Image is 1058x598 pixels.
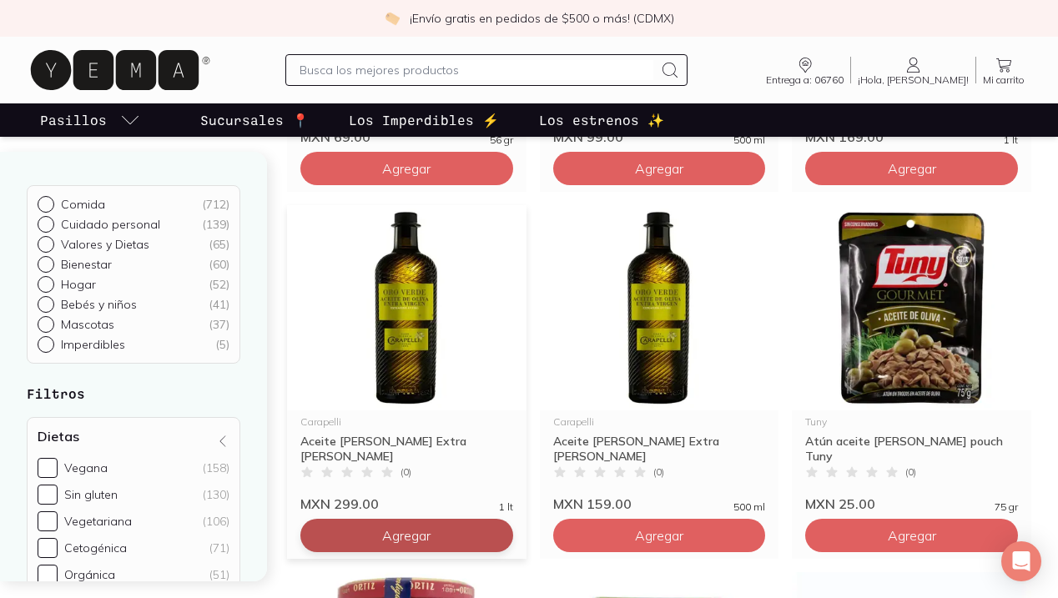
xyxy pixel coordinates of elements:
[983,75,1025,85] span: Mi carrito
[203,487,229,502] div: (130)
[38,458,58,478] input: Vegana(158)
[300,417,513,427] div: Carapelli
[38,511,58,531] input: Vegetariana(106)
[553,495,632,512] span: MXN 159.00
[553,519,766,552] button: Agregar
[215,337,229,352] div: ( 5 )
[858,75,969,85] span: ¡Hola, [PERSON_NAME]!
[209,277,229,292] div: ( 52 )
[203,460,229,475] div: (158)
[401,467,411,477] span: ( 0 )
[203,514,229,529] div: (106)
[345,103,502,137] a: Los Imperdibles ⚡️
[499,502,513,512] span: 1 lt
[382,527,431,544] span: Agregar
[995,502,1018,512] span: 75 gr
[209,257,229,272] div: ( 60 )
[61,237,149,252] p: Valores y Dietas
[61,197,105,212] p: Comida
[733,502,765,512] span: 500 ml
[805,128,884,145] span: MXN 169.00
[349,110,499,130] p: Los Imperdibles ⚡️
[635,527,683,544] span: Agregar
[209,567,229,582] div: (51)
[40,110,107,130] p: Pasillos
[792,205,1031,410] img: Atún aceite de oliva pouch Tuny
[64,460,108,475] div: Vegana
[805,152,1018,185] button: Agregar
[38,565,58,585] input: Orgánica(51)
[805,417,1018,427] div: Tuny
[759,55,850,85] a: Entrega a: 06760
[64,540,127,555] div: Cetogénica
[1004,135,1018,145] span: 1 lt
[300,152,513,185] button: Agregar
[37,103,144,137] a: pasillo-todos-link
[209,317,229,332] div: ( 37 )
[766,75,844,85] span: Entrega a: 06760
[733,135,765,145] span: 500 ml
[61,257,112,272] p: Bienestar
[490,135,513,145] span: 56 gr
[553,417,766,427] div: Carapelli
[61,217,160,232] p: Cuidado personal
[300,495,379,512] span: MXN 299.00
[202,197,229,212] div: ( 712 )
[792,205,1031,512] a: Atún aceite de oliva pouch TunyTunyAtún aceite [PERSON_NAME] pouch Tuny(0)MXN 25.0075 gr
[61,277,96,292] p: Hogar
[202,217,229,232] div: ( 139 )
[61,337,125,352] p: Imperdibles
[38,485,58,505] input: Sin gluten(130)
[805,434,1018,464] div: Atún aceite [PERSON_NAME] pouch Tuny
[209,297,229,312] div: ( 41 )
[635,160,683,177] span: Agregar
[38,538,58,558] input: Cetogénica(71)
[385,11,400,26] img: check
[27,385,85,401] strong: Filtros
[300,60,653,80] input: Busca los mejores productos
[64,514,132,529] div: Vegetariana
[410,10,674,27] p: ¡Envío gratis en pedidos de $500 o más! (CDMX)
[209,237,229,252] div: ( 65 )
[209,540,229,555] div: (71)
[64,487,118,502] div: Sin gluten
[553,434,766,464] div: Aceite [PERSON_NAME] Extra [PERSON_NAME]
[300,519,513,552] button: Agregar
[553,152,766,185] button: Agregar
[38,428,79,445] h4: Dietas
[653,467,664,477] span: ( 0 )
[539,110,664,130] p: Los estrenos ✨
[300,128,370,145] span: MXN 69.00
[287,205,526,410] img: Aceite-de-Oliva-Extra-Virgen-Carapelli
[61,317,114,332] p: Mascotas
[61,297,137,312] p: Bebés y niños
[553,128,623,145] span: MXN 99.00
[200,110,309,130] p: Sucursales 📍
[382,160,431,177] span: Agregar
[905,467,916,477] span: ( 0 )
[805,495,875,512] span: MXN 25.00
[888,160,936,177] span: Agregar
[976,55,1031,85] a: Mi carrito
[536,103,668,137] a: Los estrenos ✨
[287,205,526,512] a: Aceite-de-Oliva-Extra-Virgen-CarapelliCarapelliAceite [PERSON_NAME] Extra [PERSON_NAME](0)MXN 299...
[64,567,115,582] div: Orgánica
[300,434,513,464] div: Aceite [PERSON_NAME] Extra [PERSON_NAME]
[851,55,975,85] a: ¡Hola, [PERSON_NAME]!
[805,519,1018,552] button: Agregar
[540,205,779,410] img: Aceite-de-Oliva-Extra-Virgen-Carapelli
[1001,541,1041,581] div: Open Intercom Messenger
[197,103,312,137] a: Sucursales 📍
[888,527,936,544] span: Agregar
[540,205,779,512] a: Aceite-de-Oliva-Extra-Virgen-CarapelliCarapelliAceite [PERSON_NAME] Extra [PERSON_NAME](0)MXN 159...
